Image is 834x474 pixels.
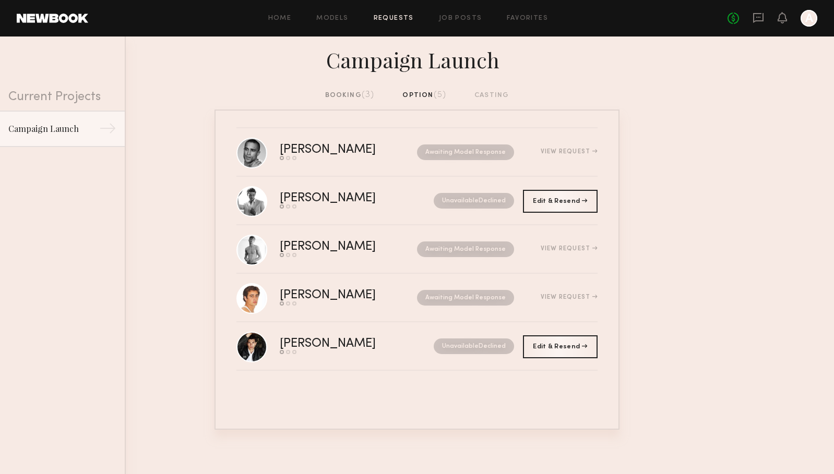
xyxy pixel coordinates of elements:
div: booking [325,90,375,101]
a: A [801,10,817,27]
a: [PERSON_NAME]Awaiting Model ResponseView Request [236,128,598,177]
a: Favorites [507,15,548,22]
nb-request-status: Unavailable Declined [434,193,514,209]
div: View Request [541,246,598,252]
div: View Request [541,294,598,300]
div: Campaign Launch [8,123,99,135]
div: [PERSON_NAME] [280,144,397,156]
div: Campaign Launch [215,45,619,73]
a: [PERSON_NAME]Awaiting Model ResponseView Request [236,225,598,274]
a: [PERSON_NAME]Awaiting Model ResponseView Request [236,274,598,322]
a: Home [268,15,292,22]
a: [PERSON_NAME]UnavailableDeclined [236,177,598,225]
a: Models [316,15,348,22]
div: → [99,120,116,141]
div: [PERSON_NAME] [280,338,405,350]
span: Edit & Resend [533,198,587,204]
nb-request-status: Unavailable Declined [434,338,514,354]
div: View Request [541,149,598,155]
span: (3) [362,91,375,99]
nb-request-status: Awaiting Model Response [417,144,514,160]
span: Edit & Resend [533,344,587,350]
a: [PERSON_NAME]UnavailableDeclined [236,322,598,371]
div: [PERSON_NAME] [280,241,397,253]
div: [PERSON_NAME] [280,192,405,204]
nb-request-status: Awaiting Model Response [417,241,514,257]
a: Requests [374,15,414,22]
nb-request-status: Awaiting Model Response [417,290,514,306]
div: [PERSON_NAME] [280,289,397,301]
a: Job Posts [439,15,482,22]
